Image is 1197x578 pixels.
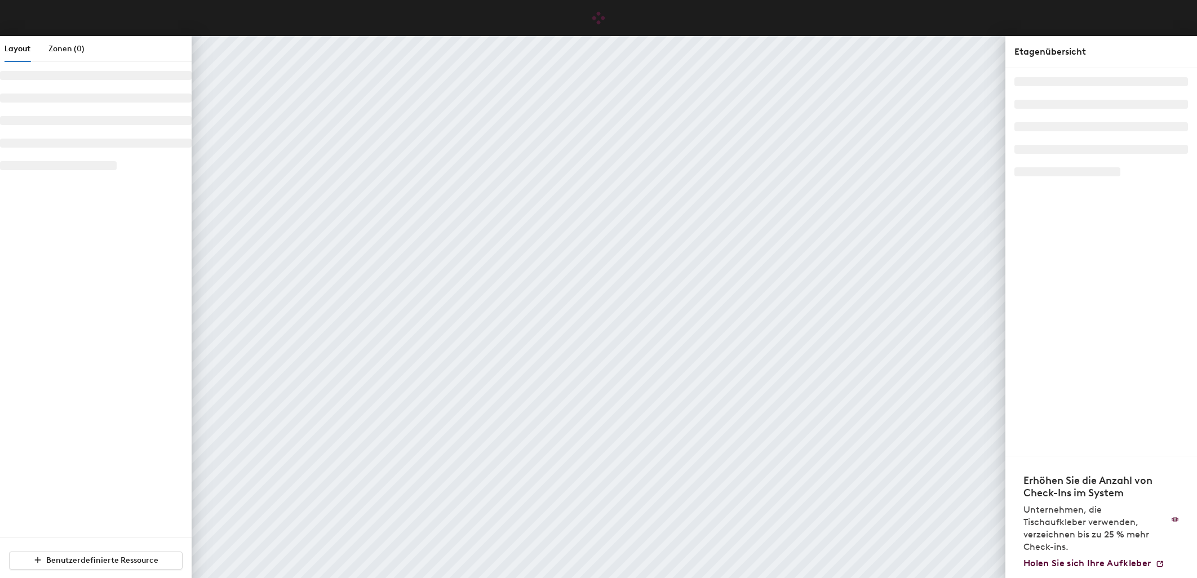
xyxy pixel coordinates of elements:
[1014,45,1188,59] div: Etagenübersicht
[1023,474,1164,499] h4: Erhöhen Sie die Anzahl von Check-Ins im System
[1023,558,1151,568] span: Holen Sie sich Ihre Aufkleber
[1023,504,1164,553] p: Unternehmen, die Tischaufkleber verwenden, verzeichnen bis zu 25 % mehr Check-ins.
[9,552,183,570] button: Benutzerdefinierte Ressource
[48,44,85,54] span: Zonen (0)
[1023,558,1164,569] a: Holen Sie sich Ihre Aufkleber
[5,44,30,54] span: Layout
[1171,517,1179,522] img: Aufkleber Logo
[46,555,158,565] span: Benutzerdefinierte Ressource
